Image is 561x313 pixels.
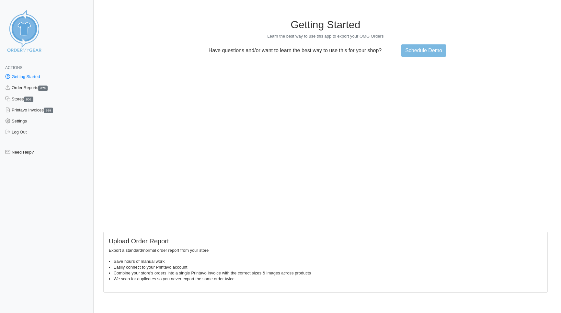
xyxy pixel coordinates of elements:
[24,97,33,102] span: 500
[114,270,542,276] li: Combine your store's orders into a single Printavo invoice with the correct sizes & images across...
[114,276,542,282] li: We scan for duplicates so you never export the same order twice.
[109,237,542,245] h5: Upload Order Report
[114,264,542,270] li: Easily connect to your Printavo account
[103,33,548,39] p: Learn the best way to use this app to export your OMG Orders
[401,44,446,57] a: Schedule Demo
[44,108,53,113] span: 668
[109,248,542,253] p: Export a standard/normal order report from your store
[205,48,386,53] p: Have questions and/or want to learn the best way to use this for your shop?
[114,259,542,264] li: Save hours of manual work
[38,86,48,91] span: 670
[103,18,548,31] h1: Getting Started
[5,65,22,70] span: Actions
